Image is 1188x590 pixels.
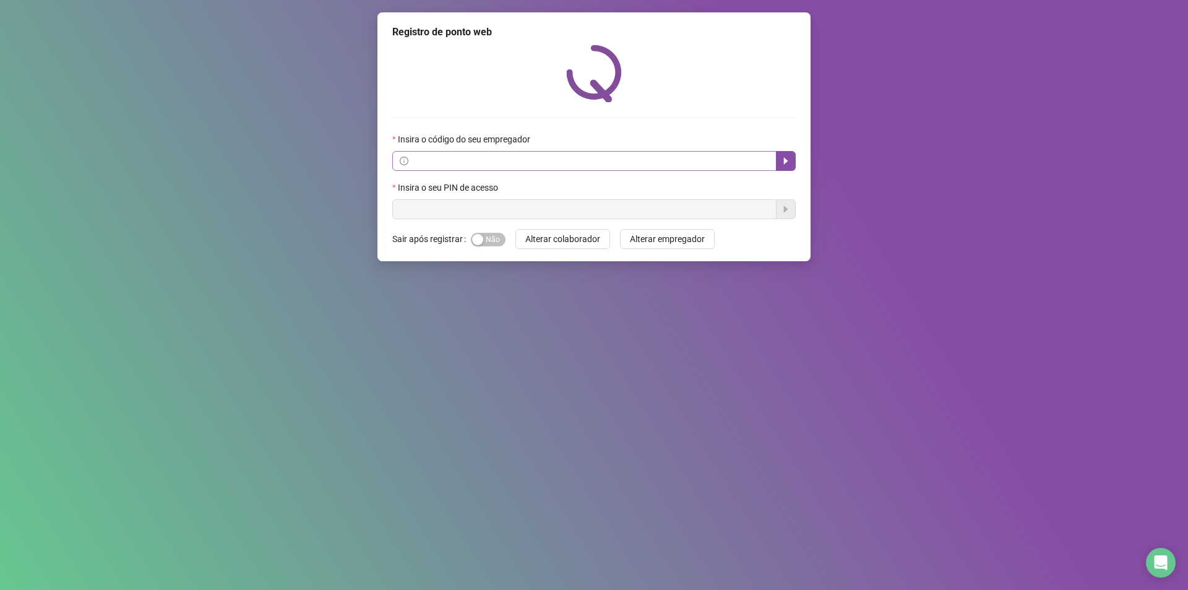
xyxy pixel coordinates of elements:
[515,229,610,249] button: Alterar colaborador
[392,229,471,249] label: Sair após registrar
[630,232,705,246] span: Alterar empregador
[781,156,791,166] span: caret-right
[1146,548,1176,578] div: Open Intercom Messenger
[392,132,538,146] label: Insira o código do seu empregador
[620,229,715,249] button: Alterar empregador
[525,232,600,246] span: Alterar colaborador
[400,157,408,165] span: info-circle
[392,25,796,40] div: Registro de ponto web
[392,181,506,194] label: Insira o seu PIN de acesso
[566,45,622,102] img: QRPoint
